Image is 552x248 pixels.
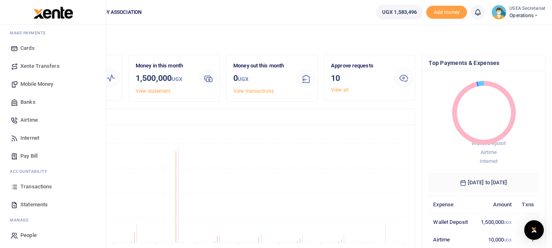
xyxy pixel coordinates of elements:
[504,238,512,242] small: UGX
[331,72,387,84] h3: 10
[233,62,290,70] p: Money out this month
[336,239,344,248] button: Close
[504,220,512,225] small: UGX
[429,196,474,213] th: Expense
[376,5,423,20] a: UGX 1,583,496
[492,5,545,20] a: profile-user USEA Secretariat Operations
[472,140,506,146] span: Wallet Deposit
[7,57,99,75] a: Xente Transfers
[14,30,46,36] span: ake Payments
[7,27,99,39] li: M
[34,7,73,19] img: logo-large
[31,35,545,44] h4: Hello USEA
[510,5,545,12] small: USEA Secretariat
[38,112,408,121] h4: Transactions Overview
[474,213,516,231] td: 1,500,000
[20,80,53,88] span: Mobile Money
[20,201,48,209] span: Statements
[20,231,37,239] span: People
[492,5,506,20] img: profile-user
[429,58,539,67] h4: Top Payments & Expenses
[136,88,170,94] a: View statement
[16,168,47,174] span: countability
[136,62,192,70] p: Money in this month
[516,213,539,231] td: 1
[7,93,99,111] a: Banks
[7,111,99,129] a: Airtime
[429,213,474,231] td: Wallet Deposit
[382,8,417,16] span: UGX 1,583,496
[426,9,467,15] a: Add money
[20,134,39,142] span: Internet
[20,116,38,124] span: Airtime
[20,62,60,70] span: Xente Transfers
[7,214,99,226] li: M
[331,62,387,70] p: Approve requests
[524,220,544,240] div: Open Intercom Messenger
[480,158,498,164] span: Internet
[33,9,73,15] a: logo-small logo-large logo-large
[20,152,38,160] span: Pay Bill
[480,149,497,155] span: Airtime
[373,5,426,20] li: Wallet ballance
[7,226,99,244] a: People
[426,6,467,19] span: Add money
[7,75,99,93] a: Mobile Money
[7,178,99,196] a: Transactions
[331,87,349,93] a: View all
[172,76,182,82] small: UGX
[238,76,248,82] small: UGX
[20,44,35,52] span: Cards
[7,129,99,147] a: Internet
[20,98,36,106] span: Banks
[7,39,99,57] a: Cards
[7,165,99,178] li: Ac
[233,72,290,85] h3: 0
[7,196,99,214] a: Statements
[14,217,29,223] span: anage
[233,88,274,94] a: View transactions
[136,72,192,85] h3: 1,500,000
[429,173,539,192] h6: [DATE] to [DATE]
[7,147,99,165] a: Pay Bill
[20,183,52,191] span: Transactions
[474,196,516,213] th: Amount
[516,196,539,213] th: Txns
[510,12,545,19] span: Operations
[426,6,467,19] li: Toup your wallet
